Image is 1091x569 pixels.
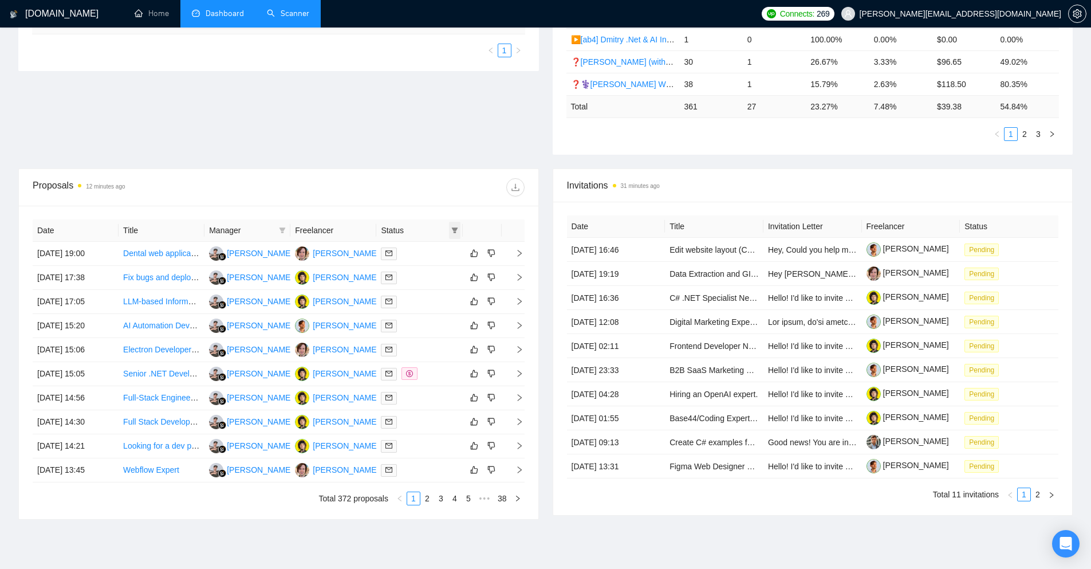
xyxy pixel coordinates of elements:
[484,44,498,57] button: left
[470,321,478,330] span: like
[996,95,1059,117] td: 54.84 %
[470,369,478,378] span: like
[743,28,806,50] td: 0
[506,273,523,281] span: right
[295,320,379,329] a: SI[PERSON_NAME]
[669,317,897,327] a: Digital Marketing Expert Wanted, Wordpress, Canva, High Level
[768,245,891,254] span: Hey, Could you help me build this?
[470,393,478,402] span: like
[669,390,758,399] a: Hiring an OpenAI expert.
[1045,127,1059,141] li: Next Page
[867,363,881,377] img: c1vAGUnsAtXfs-s9-wMRu4eJDUmU6HTO3DDp2ADqSOxpRCsX0Y3ywJ4HPLg33Z9V3C
[869,50,932,73] td: 3.33%
[206,9,244,18] span: Dashboard
[1031,488,1045,501] li: 2
[511,492,525,505] li: Next Page
[867,339,881,353] img: c1pZyiSLbb1te-Lhm9hPMPfOPBOepDqSx71n49bKkmmC2mk-jMUorjQ2WzIbMJfHwL
[487,297,495,306] span: dislike
[817,7,829,20] span: 269
[566,95,680,117] td: Total
[867,437,949,446] a: [PERSON_NAME]
[567,178,1059,193] span: Invitations
[767,9,776,18] img: upwork-logo.png
[487,321,495,330] span: dislike
[485,319,498,332] button: dislike
[385,466,392,473] span: mail
[209,224,274,237] span: Manager
[1032,128,1045,140] a: 3
[485,463,498,477] button: dislike
[467,463,481,477] button: like
[867,389,949,398] a: [PERSON_NAME]
[313,367,379,380] div: [PERSON_NAME]
[385,394,392,401] span: mail
[1005,128,1017,140] a: 1
[123,297,456,306] a: LLM-based Information Extraction API (Local Models, Orchestration, Auto-calibration, MLOps)
[470,273,478,282] span: like
[218,469,226,477] img: gigradar-bm.png
[964,269,1003,278] a: Pending
[385,418,392,425] span: mail
[475,492,494,505] li: Next 5 Pages
[209,295,223,309] img: RF
[227,367,293,380] div: [PERSON_NAME]
[485,367,498,380] button: dislike
[487,417,495,426] span: dislike
[467,439,481,453] button: like
[485,415,498,429] button: dislike
[295,343,309,357] img: AK
[487,47,494,54] span: left
[679,73,742,95] td: 38
[467,415,481,429] button: like
[867,242,881,257] img: c1vAGUnsAtXfs-s9-wMRu4eJDUmU6HTO3DDp2ADqSOxpRCsX0Y3ywJ4HPLg33Z9V3C
[295,465,379,474] a: AK[PERSON_NAME]
[932,50,995,73] td: $96.65
[862,215,960,238] th: Freelancer
[669,366,951,375] a: B2B SaaS Marketing Update: Landing Page, Email Materials & Explainer Video
[218,277,226,285] img: gigradar-bm.png
[665,262,763,286] td: Data Extraction and GIS Mapping for Land/Zoning Search Application
[209,465,293,474] a: RF[PERSON_NAME]
[209,343,223,357] img: RF
[511,44,525,57] li: Next Page
[385,346,392,353] span: mail
[964,317,1003,326] a: Pending
[295,248,379,257] a: AK[PERSON_NAME]
[385,250,392,257] span: mail
[218,421,226,429] img: gigradar-bm.png
[960,215,1058,238] th: Status
[209,272,293,281] a: RF[PERSON_NAME]
[567,238,665,262] td: [DATE] 16:46
[209,270,223,285] img: RF
[313,271,379,284] div: [PERSON_NAME]
[990,127,1004,141] li: Previous Page
[964,364,999,376] span: Pending
[385,274,392,281] span: mail
[484,44,498,57] li: Previous Page
[295,417,379,426] a: DI[PERSON_NAME]
[1004,127,1018,141] li: 1
[218,397,226,405] img: gigradar-bm.png
[996,73,1059,95] td: 80.35%
[420,492,434,505] li: 2
[295,441,379,450] a: DI[PERSON_NAME]
[470,417,478,426] span: like
[313,415,379,428] div: [PERSON_NAME]
[494,492,510,505] a: 38
[227,247,293,260] div: [PERSON_NAME]
[498,44,511,57] a: 1
[295,391,309,405] img: DI
[218,301,226,309] img: gigradar-bm.png
[448,492,461,505] a: 4
[1052,530,1080,558] div: Open Intercom Messenger
[209,344,293,354] a: RF[PERSON_NAME]
[467,246,481,260] button: like
[209,393,293,402] a: RF[PERSON_NAME]
[621,183,660,189] time: 31 minutes ago
[964,461,1003,470] a: Pending
[209,415,223,429] img: RF
[567,286,665,310] td: [DATE] 16:36
[567,215,665,238] th: Date
[867,244,949,253] a: [PERSON_NAME]
[123,273,254,282] a: Fix bugs and deploy pre-existing app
